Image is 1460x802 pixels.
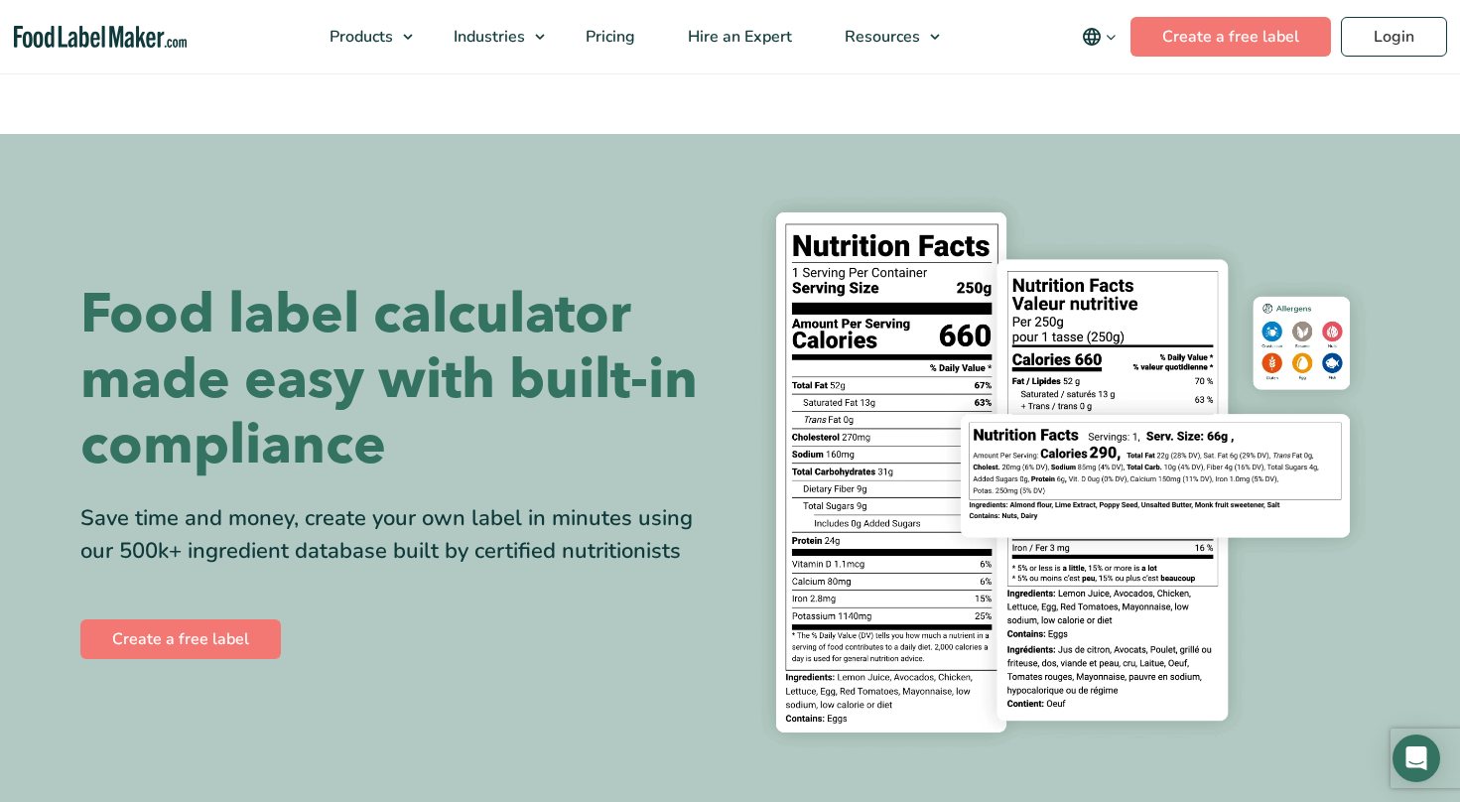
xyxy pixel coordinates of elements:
div: Open Intercom Messenger [1393,735,1440,782]
div: Save time and money, create your own label in minutes using our 500k+ ingredient database built b... [80,502,716,568]
span: Pricing [580,26,637,48]
a: Create a free label [80,619,281,659]
a: Create a free label [1130,17,1331,57]
span: Industries [448,26,527,48]
span: Resources [839,26,922,48]
span: Hire an Expert [682,26,794,48]
a: Login [1341,17,1447,57]
span: Products [324,26,395,48]
h1: Food label calculator made easy with built-in compliance [80,282,716,478]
